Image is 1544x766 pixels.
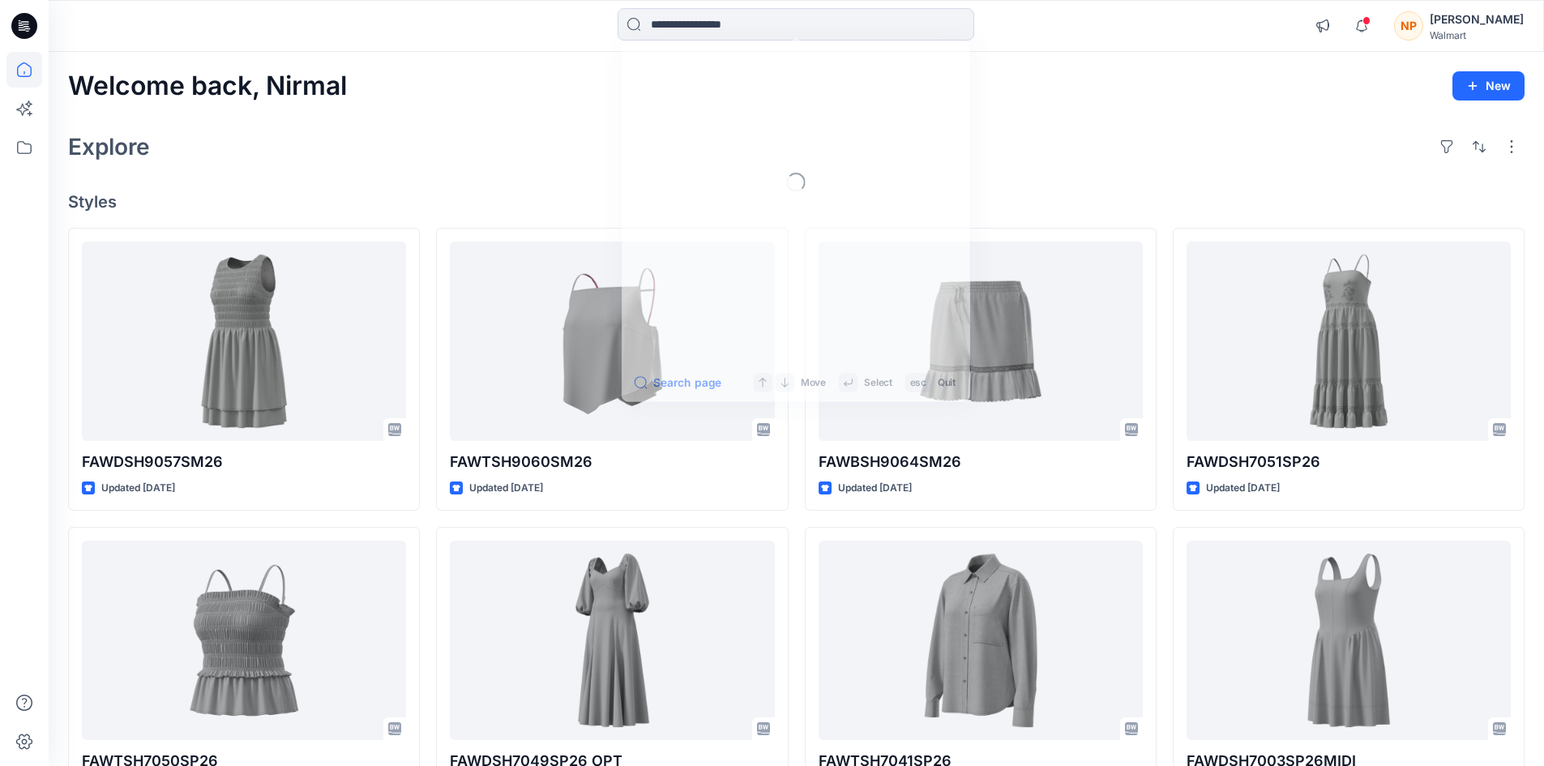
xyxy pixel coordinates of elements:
[938,374,956,391] p: Quit
[1187,541,1511,741] a: FAWDSH7003SP26MIDI
[469,480,543,497] p: Updated [DATE]
[450,451,774,473] p: FAWTSH9060SM26
[450,541,774,741] a: FAWDSH7049SP26 OPT
[1430,29,1524,41] div: Walmart
[450,242,774,442] a: FAWTSH9060SM26
[1187,451,1511,473] p: FAWDSH7051SP26
[864,374,892,391] p: Select
[635,373,721,392] button: Search page
[1187,242,1511,442] a: FAWDSH7051SP26
[819,451,1143,473] p: FAWBSH9064SM26
[801,374,826,391] p: Move
[82,451,406,473] p: FAWDSH9057SM26
[819,541,1143,741] a: FAWTSH7041SP26
[838,480,912,497] p: Updated [DATE]
[1394,11,1423,41] div: NP
[82,541,406,741] a: FAWTSH7050SP26
[910,374,927,391] p: esc
[1206,480,1280,497] p: Updated [DATE]
[68,192,1525,212] h4: Styles
[819,242,1143,442] a: FAWBSH9064SM26
[68,134,150,160] h2: Explore
[68,71,347,101] h2: Welcome back, Nirmal
[1452,71,1525,101] button: New
[1430,10,1524,29] div: [PERSON_NAME]
[101,480,175,497] p: Updated [DATE]
[82,242,406,442] a: FAWDSH9057SM26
